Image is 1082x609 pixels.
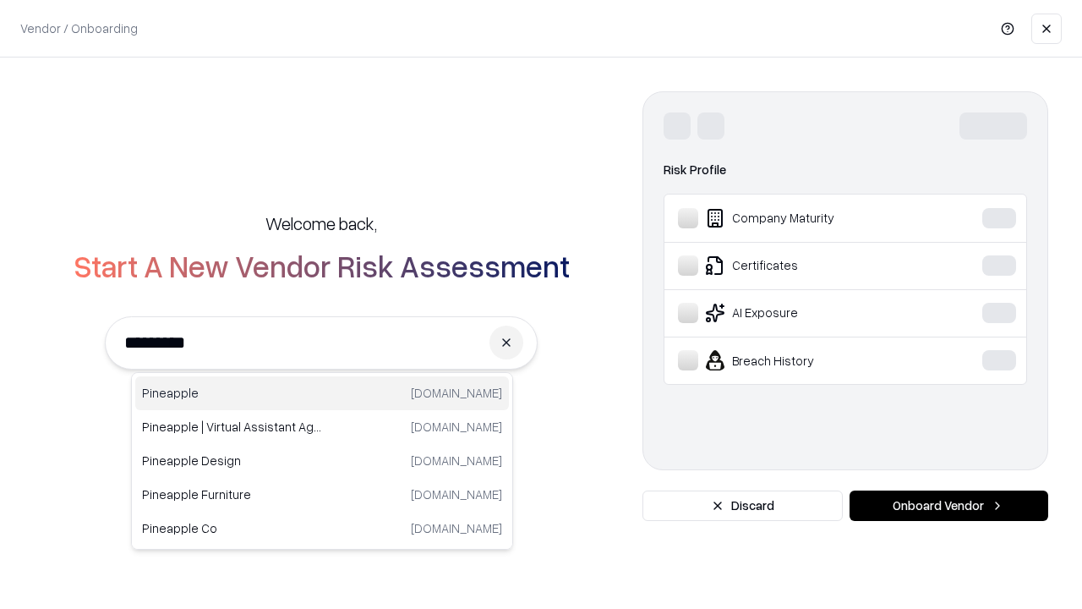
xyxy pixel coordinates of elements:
[411,452,502,469] p: [DOMAIN_NAME]
[265,211,377,235] h5: Welcome back,
[74,249,570,283] h2: Start A New Vendor Risk Assessment
[142,486,322,503] p: Pineapple Furniture
[678,303,931,323] div: AI Exposure
[664,160,1027,180] div: Risk Profile
[678,255,931,276] div: Certificates
[642,491,843,521] button: Discard
[142,519,322,537] p: Pineapple Co
[142,384,322,402] p: Pineapple
[142,418,322,436] p: Pineapple | Virtual Assistant Agency
[411,486,502,503] p: [DOMAIN_NAME]
[411,418,502,436] p: [DOMAIN_NAME]
[678,208,931,228] div: Company Maturity
[411,384,502,402] p: [DOMAIN_NAME]
[142,452,322,469] p: Pineapple Design
[131,372,513,550] div: Suggestions
[850,491,1048,521] button: Onboard Vendor
[678,350,931,370] div: Breach History
[20,19,138,37] p: Vendor / Onboarding
[411,519,502,537] p: [DOMAIN_NAME]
